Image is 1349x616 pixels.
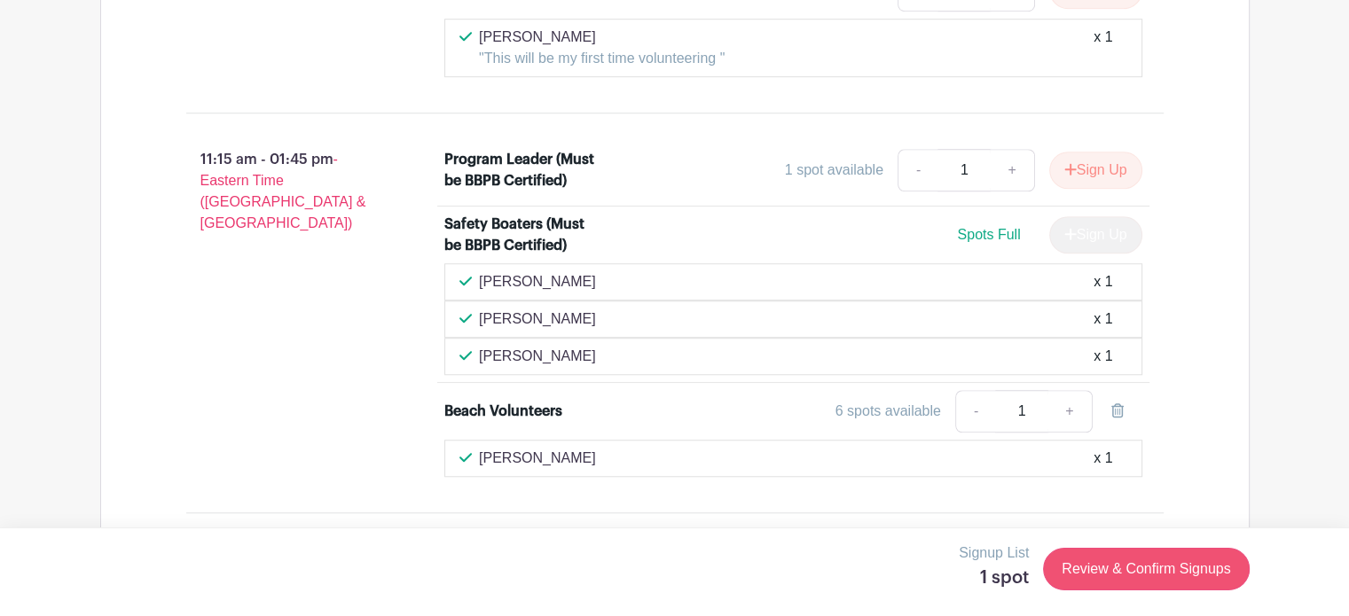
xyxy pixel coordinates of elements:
div: x 1 [1094,271,1112,292]
p: Signup List [959,542,1029,564]
div: x 1 [1094,448,1112,469]
div: Safety Boaters (Must be BBPB Certified) [444,214,598,256]
div: Beach Volunteers [444,401,562,422]
p: "This will be my first time volunteering " [479,48,725,69]
p: [PERSON_NAME] [479,27,725,48]
p: 11:15 am - 01:45 pm [158,142,417,241]
a: + [1047,390,1092,433]
p: [PERSON_NAME] [479,308,596,330]
p: [PERSON_NAME] [479,271,596,292]
div: x 1 [1094,308,1112,330]
a: - [955,390,996,433]
a: - [898,149,938,191]
div: Program Leader (Must be BBPB Certified) [444,149,598,191]
p: [PERSON_NAME] [479,448,596,469]
div: x 1 [1094,346,1112,367]
div: x 1 [1094,27,1112,69]
div: 1 spot available [785,160,883,181]
h5: 1 spot [959,567,1029,589]
div: 6 spots available [835,401,941,422]
button: Sign Up [1049,152,1142,189]
a: Review & Confirm Signups [1043,548,1249,590]
a: + [990,149,1034,191]
span: Spots Full [957,227,1020,242]
p: [PERSON_NAME] [479,346,596,367]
